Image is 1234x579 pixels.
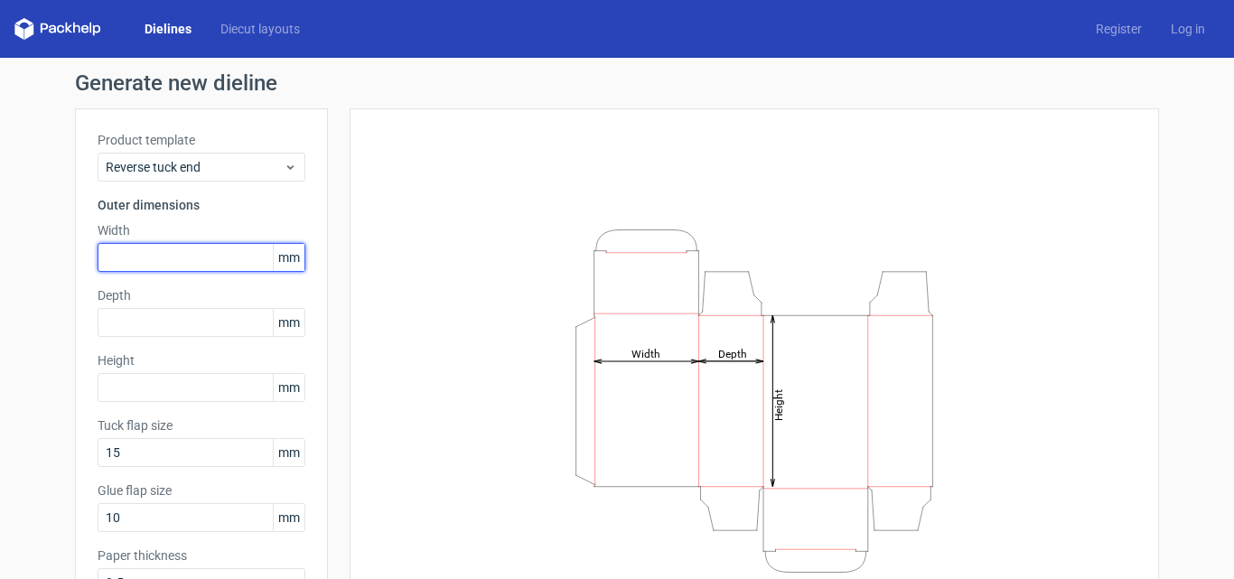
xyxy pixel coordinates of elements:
[273,504,304,531] span: mm
[273,374,304,401] span: mm
[631,347,660,360] tspan: Width
[718,347,747,360] tspan: Depth
[1081,20,1156,38] a: Register
[98,546,305,565] label: Paper thickness
[98,221,305,239] label: Width
[273,309,304,336] span: mm
[1156,20,1220,38] a: Log in
[75,72,1159,94] h1: Generate new dieline
[98,416,305,434] label: Tuck flap size
[98,481,305,500] label: Glue flap size
[772,388,785,420] tspan: Height
[98,131,305,149] label: Product template
[98,196,305,214] h3: Outer dimensions
[98,351,305,369] label: Height
[106,158,284,176] span: Reverse tuck end
[206,20,314,38] a: Diecut layouts
[98,286,305,304] label: Depth
[273,244,304,271] span: mm
[130,20,206,38] a: Dielines
[273,439,304,466] span: mm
